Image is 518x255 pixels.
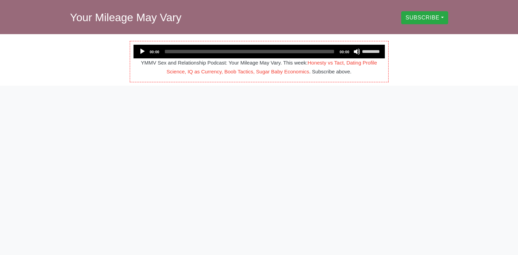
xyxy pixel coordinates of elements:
div: YMMV Sex and Relationship Podcast: Your Mileage May Vary. This week: . Subscribe above. [134,58,385,76]
div: Audio Player [134,45,385,58]
button: SUBSCRIBE [401,11,448,24]
a: Volume Slider [362,45,381,57]
button: Mute [354,48,360,55]
span: 00:00 [340,50,349,54]
span: 00:00 [150,50,159,54]
a: Honesty vs Tact, Dating Profile Science, IQ as Currency, Boob Tactics, Sugar Baby Economics [167,60,377,74]
span: Time Slider [165,50,334,53]
a: Your Mileage May Vary [70,11,182,24]
button: Play [139,48,146,55]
